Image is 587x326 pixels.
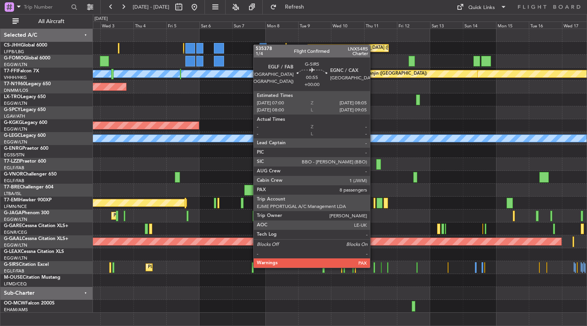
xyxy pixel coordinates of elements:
[4,249,21,254] span: G-LEAX
[4,133,21,138] span: G-LEGC
[4,152,25,158] a: EGSS/STN
[4,43,47,48] a: CS-JHHGlobal 6000
[4,107,21,112] span: G-SPCY
[24,1,69,13] input: Trip Number
[4,198,52,202] a: T7-EMIHawker 900XP
[4,113,25,119] a: LGAV/ATH
[430,21,463,29] div: Sat 13
[4,178,24,184] a: EGLF/FAB
[463,21,496,29] div: Sun 14
[4,281,27,287] a: LFMD/CEQ
[397,21,430,29] div: Fri 12
[4,204,27,210] a: LFMN/NCE
[4,255,27,261] a: EGGW/LTN
[4,275,60,280] a: M-OUSECitation Mustang
[4,82,51,86] a: T7-N1960Legacy 650
[4,56,24,61] span: G-FOMO
[4,224,68,228] a: G-GARECessna Citation XLS+
[4,165,24,171] a: EGLF/FAB
[4,43,21,48] span: CS-JHH
[4,69,18,73] span: T7-FFI
[166,21,199,29] div: Fri 5
[4,262,49,267] a: G-SIRSCitation Excel
[4,229,27,235] a: EGNR/CEG
[4,120,47,125] a: G-KGKGLegacy 600
[4,172,23,177] span: G-VNOR
[4,95,21,99] span: LX-TRO
[4,133,46,138] a: G-LEGCLegacy 600
[4,107,46,112] a: G-SPCYLegacy 650
[529,21,562,29] div: Tue 16
[4,62,27,68] a: EGGW/LTN
[4,159,46,164] a: T7-LZZIPraetor 600
[100,21,133,29] div: Wed 3
[4,95,46,99] a: LX-TROLegacy 650
[133,21,166,29] div: Thu 4
[4,301,25,306] span: OO-MCW
[4,307,28,313] a: EHAM/AMS
[364,21,397,29] div: Thu 11
[4,146,22,151] span: G-ENRG
[232,21,265,29] div: Sun 7
[4,236,68,241] a: G-GAALCessna Citation XLS+
[4,75,27,81] a: VHHH/HKG
[4,217,27,222] a: EGGW/LTN
[4,126,27,132] a: EGGW/LTN
[4,139,27,145] a: EGGW/LTN
[94,16,108,22] div: [DATE]
[278,4,311,10] span: Refresh
[4,159,20,164] span: T7-LZZI
[4,82,26,86] span: T7-N1960
[4,301,55,306] a: OO-MCWFalcon 2000S
[265,21,298,29] div: Mon 8
[4,69,39,73] a: T7-FFIFalcon 7X
[4,198,19,202] span: T7-EMI
[4,242,27,248] a: EGGW/LTN
[336,68,427,80] div: Planned Maint Tianjin ([GEOGRAPHIC_DATA])
[4,211,49,215] a: G-JAGAPhenom 300
[148,262,271,273] div: Planned Maint [GEOGRAPHIC_DATA] ([GEOGRAPHIC_DATA])
[453,1,511,13] button: Quick Links
[4,100,27,106] a: EGGW/LTN
[4,268,24,274] a: EGLF/FAB
[4,191,21,197] a: LTBA/ISL
[4,262,19,267] span: G-SIRS
[4,56,50,61] a: G-FOMOGlobal 6000
[199,21,232,29] div: Sat 6
[4,49,24,55] a: LFPB/LBG
[314,94,365,106] div: Planned Maint Dusseldorf
[4,249,64,254] a: G-LEAXCessna Citation XLS
[496,21,529,29] div: Mon 15
[298,21,331,29] div: Tue 9
[133,4,169,11] span: [DATE] - [DATE]
[4,224,22,228] span: G-GARE
[4,236,22,241] span: G-GAAL
[20,19,82,24] span: All Aircraft
[4,275,23,280] span: M-OUSE
[114,210,237,222] div: Planned Maint [GEOGRAPHIC_DATA] ([GEOGRAPHIC_DATA])
[4,185,53,190] a: T7-BREChallenger 604
[4,185,20,190] span: T7-BRE
[9,15,85,28] button: All Aircraft
[4,88,28,93] a: DNMM/LOS
[310,42,433,54] div: Planned Maint [GEOGRAPHIC_DATA] ([GEOGRAPHIC_DATA])
[4,120,22,125] span: G-KGKG
[4,211,22,215] span: G-JAGA
[331,21,364,29] div: Wed 10
[267,1,313,13] button: Refresh
[4,172,57,177] a: G-VNORChallenger 650
[468,4,495,12] div: Quick Links
[4,146,48,151] a: G-ENRGPraetor 600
